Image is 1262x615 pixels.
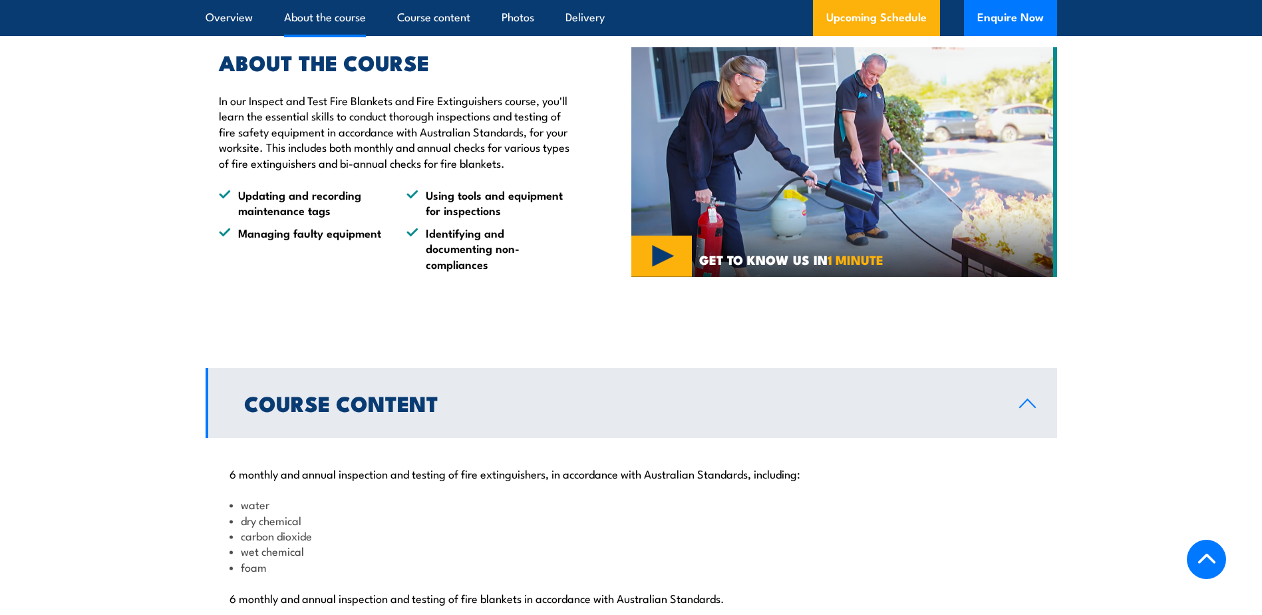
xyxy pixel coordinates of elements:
img: Fire Safety Training [631,47,1057,278]
p: 6 monthly and annual inspection and testing of fire blankets in accordance with Australian Standa... [230,591,1033,604]
li: Managing faulty equipment [219,225,383,272]
li: water [230,497,1033,512]
li: Identifying and documenting non-compliances [406,225,570,272]
p: 6 monthly and annual inspection and testing of fire extinguishers, in accordance with Australian ... [230,467,1033,480]
li: dry chemical [230,512,1033,528]
li: Using tools and equipment for inspections [406,187,570,218]
li: Updating and recording maintenance tags [219,187,383,218]
li: wet chemical [230,543,1033,558]
a: Course Content [206,368,1057,438]
li: foam [230,559,1033,574]
li: carbon dioxide [230,528,1033,543]
strong: 1 MINUTE [828,250,883,269]
h2: Course Content [244,393,998,412]
span: GET TO KNOW US IN [699,254,883,266]
p: In our Inspect and Test Fire Blankets and Fire Extinguishers course, you'll learn the essential s... [219,93,570,170]
h2: ABOUT THE COURSE [219,53,570,71]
